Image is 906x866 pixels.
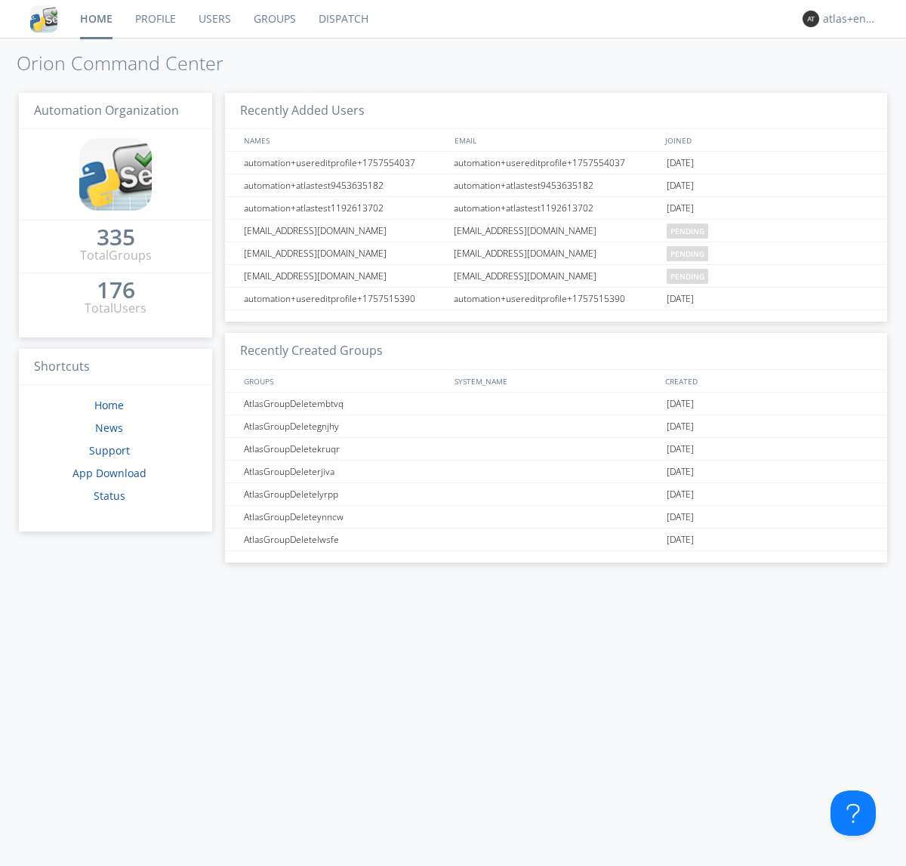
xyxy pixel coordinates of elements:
div: atlas+english0002 [823,11,880,26]
a: News [95,421,123,435]
div: automation+atlastest9453635182 [450,174,663,196]
div: AtlasGroupDeletegnjhy [240,415,449,437]
div: [EMAIL_ADDRESS][DOMAIN_NAME] [450,242,663,264]
div: [EMAIL_ADDRESS][DOMAIN_NAME] [240,265,449,287]
a: AtlasGroupDeletekruqr[DATE] [225,438,887,461]
a: automation+atlastest1192613702automation+atlastest1192613702[DATE] [225,197,887,220]
span: [DATE] [667,197,694,220]
span: [DATE] [667,529,694,551]
div: AtlasGroupDeletekruqr [240,438,449,460]
span: [DATE] [667,483,694,506]
div: [EMAIL_ADDRESS][DOMAIN_NAME] [240,242,449,264]
a: automation+atlastest9453635182automation+atlastest9453635182[DATE] [225,174,887,197]
span: [DATE] [667,174,694,197]
a: AtlasGroupDeleteynncw[DATE] [225,506,887,529]
div: automation+atlastest9453635182 [240,174,449,196]
div: automation+atlastest1192613702 [240,197,449,219]
div: [EMAIL_ADDRESS][DOMAIN_NAME] [450,220,663,242]
a: automation+usereditprofile+1757515390automation+usereditprofile+1757515390[DATE] [225,288,887,310]
div: AtlasGroupDeleteynncw [240,506,449,528]
div: automation+usereditprofile+1757515390 [240,288,449,310]
a: AtlasGroupDeletembtvq[DATE] [225,393,887,415]
div: AtlasGroupDeletelwsfe [240,529,449,550]
span: pending [667,223,708,239]
a: automation+usereditprofile+1757554037automation+usereditprofile+1757554037[DATE] [225,152,887,174]
div: automation+usereditprofile+1757515390 [450,288,663,310]
div: 176 [97,282,135,297]
div: Total Groups [80,247,152,264]
img: 373638.png [803,11,819,27]
a: 176 [97,282,135,300]
div: automation+usereditprofile+1757554037 [240,152,449,174]
span: Automation Organization [34,102,179,119]
a: [EMAIL_ADDRESS][DOMAIN_NAME][EMAIL_ADDRESS][DOMAIN_NAME]pending [225,265,887,288]
img: cddb5a64eb264b2086981ab96f4c1ba7 [30,5,57,32]
a: AtlasGroupDeletegnjhy[DATE] [225,415,887,438]
iframe: Toggle Customer Support [830,790,876,836]
div: automation+usereditprofile+1757554037 [450,152,663,174]
a: [EMAIL_ADDRESS][DOMAIN_NAME][EMAIL_ADDRESS][DOMAIN_NAME]pending [225,220,887,242]
h3: Recently Created Groups [225,333,887,370]
a: AtlasGroupDeletelyrpp[DATE] [225,483,887,506]
span: [DATE] [667,152,694,174]
img: cddb5a64eb264b2086981ab96f4c1ba7 [79,138,152,211]
span: pending [667,269,708,284]
div: [EMAIL_ADDRESS][DOMAIN_NAME] [240,220,449,242]
div: GROUPS [240,370,447,392]
div: automation+atlastest1192613702 [450,197,663,219]
a: Support [89,443,130,458]
div: [EMAIL_ADDRESS][DOMAIN_NAME] [450,265,663,287]
a: Home [94,398,124,412]
div: 335 [97,230,135,245]
div: SYSTEM_NAME [451,370,661,392]
div: AtlasGroupDeletelyrpp [240,483,449,505]
span: [DATE] [667,506,694,529]
div: JOINED [661,129,873,151]
div: CREATED [661,370,873,392]
h3: Shortcuts [19,349,212,386]
span: pending [667,246,708,261]
span: [DATE] [667,461,694,483]
a: Status [94,488,125,503]
div: Total Users [85,300,146,317]
div: AtlasGroupDeleterjiva [240,461,449,482]
h3: Recently Added Users [225,93,887,130]
a: 335 [97,230,135,247]
span: [DATE] [667,288,694,310]
a: [EMAIL_ADDRESS][DOMAIN_NAME][EMAIL_ADDRESS][DOMAIN_NAME]pending [225,242,887,265]
span: [DATE] [667,438,694,461]
div: AtlasGroupDeletembtvq [240,393,449,415]
span: [DATE] [667,393,694,415]
div: EMAIL [451,129,661,151]
span: [DATE] [667,415,694,438]
a: AtlasGroupDeletelwsfe[DATE] [225,529,887,551]
a: App Download [72,466,146,480]
div: NAMES [240,129,447,151]
a: AtlasGroupDeleterjiva[DATE] [225,461,887,483]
